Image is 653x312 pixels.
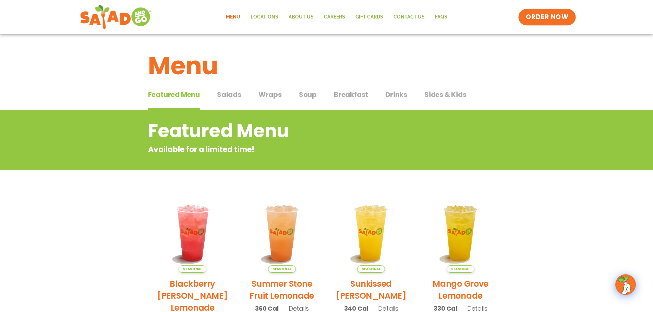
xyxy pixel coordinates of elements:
span: Seasonal [179,265,206,273]
span: Wraps [258,89,282,100]
h2: Mango Grove Lemonade [421,278,500,302]
img: Product photo for Summer Stone Fruit Lemonade [242,194,322,273]
a: GIFT CARDS [350,9,388,25]
img: Product photo for Mango Grove Lemonade [421,194,500,273]
span: Breakfast [334,89,368,100]
span: Seasonal [447,265,474,273]
a: About Us [283,9,319,25]
h1: Menu [148,47,505,84]
p: Available for a limited time! [148,144,450,155]
a: Careers [319,9,350,25]
h2: Sunkissed [PERSON_NAME] [332,278,411,302]
div: Tabbed content [148,87,505,110]
a: ORDER NOW [518,9,576,25]
span: Featured Menu [148,89,200,100]
img: wpChatIcon [616,275,635,294]
span: ORDER NOW [526,13,568,22]
span: Sides & Kids [424,89,467,100]
span: Salads [217,89,241,100]
a: Locations [245,9,283,25]
span: Soup [299,89,317,100]
img: Product photo for Sunkissed Yuzu Lemonade [332,194,411,273]
h2: Summer Stone Fruit Lemonade [242,278,322,302]
span: Seasonal [357,265,385,273]
span: Drinks [385,89,407,100]
h2: Featured Menu [148,117,450,145]
img: Product photo for Blackberry Bramble Lemonade [153,194,232,273]
a: Menu [221,9,245,25]
span: Seasonal [268,265,296,273]
nav: Menu [221,9,452,25]
img: new-SAG-logo-768×292 [80,3,152,31]
a: Contact Us [388,9,430,25]
a: FAQs [430,9,452,25]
